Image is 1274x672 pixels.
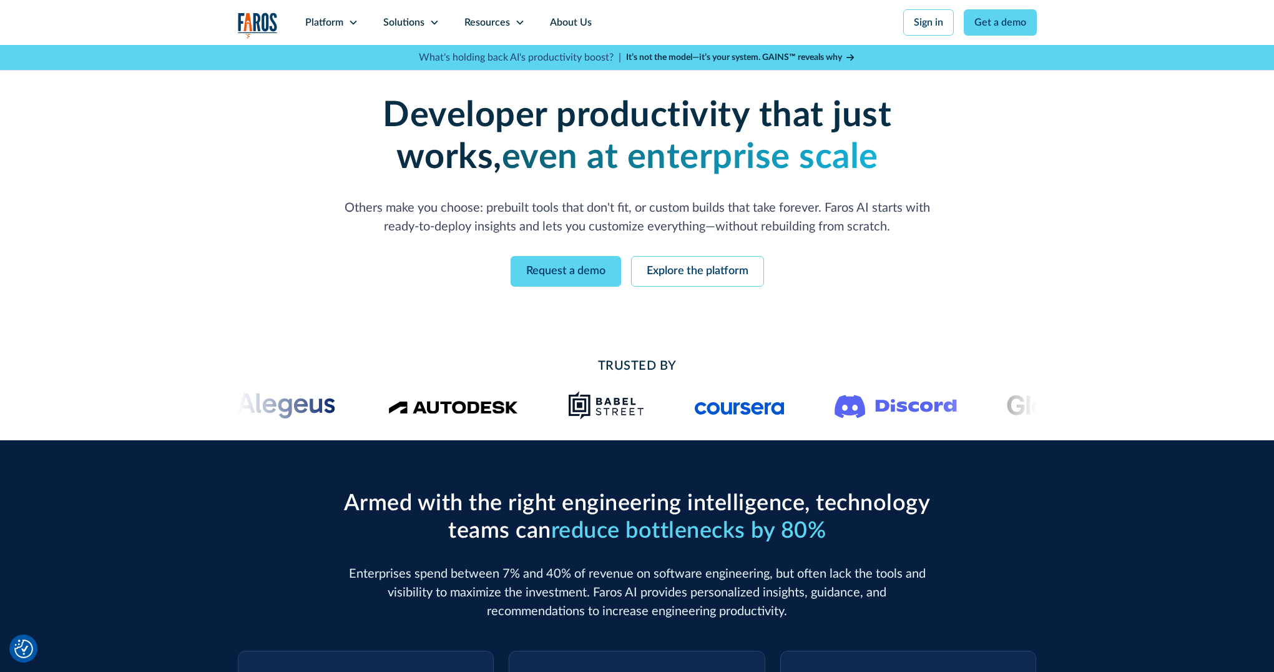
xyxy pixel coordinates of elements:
[464,15,510,30] div: Resources
[568,390,645,420] img: Babel Street logo png
[338,357,937,375] h2: Trusted By
[835,392,957,418] img: Logo of the communication platform Discord.
[383,98,891,175] strong: Developer productivity that just works,
[903,9,954,36] a: Sign in
[14,640,33,658] img: Revisit consent button
[626,53,842,62] strong: It’s not the model—it’s your system. GAINS™ reveals why
[502,140,878,175] strong: even at enterprise scale
[238,12,278,38] img: Logo of the analytics and reporting company Faros.
[419,50,621,65] p: What's holding back AI's productivity boost? |
[964,9,1037,36] a: Get a demo
[305,15,343,30] div: Platform
[14,640,33,658] button: Cookie Settings
[388,397,518,414] img: Logo of the design software company Autodesk.
[511,256,621,287] a: Request a demo
[338,199,937,236] p: Others make you choose: prebuilt tools that don't fit, or custom builds that take forever. Faros ...
[338,565,937,621] p: Enterprises spend between 7% and 40% of revenue on software engineering, but often lack the tools...
[631,256,764,287] a: Explore the platform
[238,12,278,38] a: home
[383,15,424,30] div: Solutions
[209,390,338,420] img: Alegeus logo
[338,490,937,544] h2: Armed with the right engineering intelligence, technology teams can
[551,520,826,542] span: reduce bottlenecks by 80%
[695,395,785,415] img: Logo of the online learning platform Coursera.
[626,51,856,64] a: It’s not the model—it’s your system. GAINS™ reveals why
